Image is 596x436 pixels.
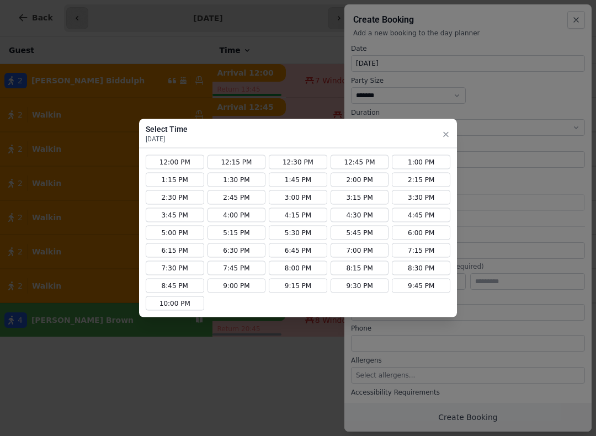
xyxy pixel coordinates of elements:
[331,155,389,169] button: 12:45 PM
[207,190,266,205] button: 2:45 PM
[207,155,266,169] button: 12:15 PM
[392,190,450,205] button: 3:30 PM
[392,226,450,240] button: 6:00 PM
[207,208,266,222] button: 4:00 PM
[146,155,204,169] button: 12:00 PM
[331,261,389,275] button: 8:15 PM
[392,173,450,187] button: 2:15 PM
[331,173,389,187] button: 2:00 PM
[392,155,450,169] button: 1:00 PM
[146,226,204,240] button: 5:00 PM
[392,208,450,222] button: 4:45 PM
[146,173,204,187] button: 1:15 PM
[331,190,389,205] button: 3:15 PM
[146,135,188,143] p: [DATE]
[331,279,389,293] button: 9:30 PM
[331,208,389,222] button: 4:30 PM
[146,124,188,135] h3: Select Time
[146,243,204,258] button: 6:15 PM
[269,208,327,222] button: 4:15 PM
[146,261,204,275] button: 7:30 PM
[269,190,327,205] button: 3:00 PM
[269,243,327,258] button: 6:45 PM
[392,279,450,293] button: 9:45 PM
[207,279,266,293] button: 9:00 PM
[146,190,204,205] button: 2:30 PM
[392,261,450,275] button: 8:30 PM
[331,243,389,258] button: 7:00 PM
[269,261,327,275] button: 8:00 PM
[146,208,204,222] button: 3:45 PM
[207,243,266,258] button: 6:30 PM
[146,296,204,311] button: 10:00 PM
[269,279,327,293] button: 9:15 PM
[269,226,327,240] button: 5:30 PM
[207,173,266,187] button: 1:30 PM
[269,155,327,169] button: 12:30 PM
[269,173,327,187] button: 1:45 PM
[207,261,266,275] button: 7:45 PM
[392,243,450,258] button: 7:15 PM
[146,279,204,293] button: 8:45 PM
[331,226,389,240] button: 5:45 PM
[207,226,266,240] button: 5:15 PM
